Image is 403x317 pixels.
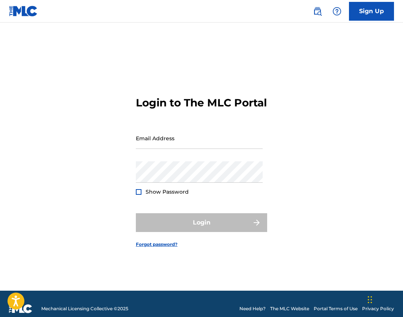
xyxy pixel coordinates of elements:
a: The MLC Website [270,305,309,312]
div: Drag [368,288,372,311]
a: Privacy Policy [362,305,394,312]
img: search [313,7,322,16]
h3: Login to The MLC Portal [136,96,267,109]
a: Portal Terms of Use [314,305,358,312]
img: help [332,7,341,16]
div: Help [329,4,344,19]
a: Forgot password? [136,241,177,248]
a: Public Search [310,4,325,19]
img: logo [9,304,32,313]
a: Need Help? [239,305,266,312]
span: Show Password [146,188,189,195]
iframe: Chat Widget [365,281,403,317]
img: MLC Logo [9,6,38,17]
a: Sign Up [349,2,394,21]
span: Mechanical Licensing Collective © 2025 [41,305,128,312]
